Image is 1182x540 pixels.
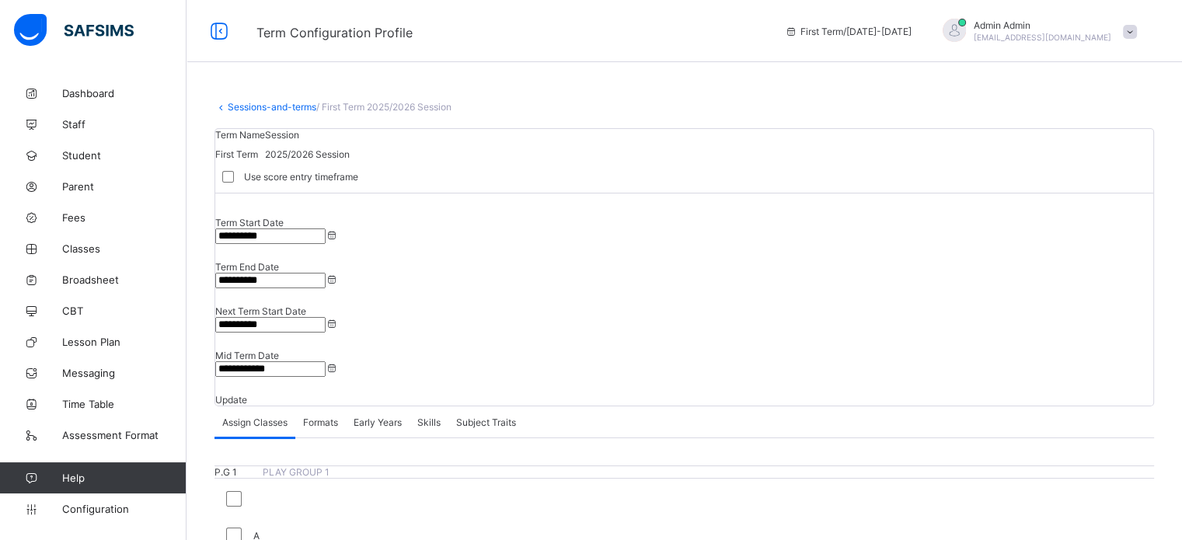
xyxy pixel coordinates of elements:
label: Mid Term Date [215,350,279,361]
span: Dashboard [62,87,187,99]
label: Use score entry timeframe [244,171,358,183]
a: Sessions-and-terms [228,101,316,113]
span: Formats [303,416,338,428]
span: Student [62,149,187,162]
span: Session [265,129,299,141]
span: Term Name [215,129,265,141]
label: Term Start Date [215,217,284,228]
span: Admin Admin [974,19,1111,31]
label: Term End Date [215,261,279,273]
span: Subject Traits [456,416,516,428]
span: Help [62,472,186,484]
span: Assessment Format [62,429,187,441]
span: Lesson Plan [62,336,187,348]
span: Messaging [62,367,187,379]
span: CBT [62,305,187,317]
span: Update [215,394,247,406]
span: Staff [62,118,187,131]
span: Term Configuration Profile [256,25,413,40]
span: Early Years [354,416,402,428]
span: session/term information [785,26,912,37]
label: Next Term Start Date [215,305,306,317]
span: Fees [62,211,187,224]
span: First Term [215,148,258,160]
span: Time Table [62,398,187,410]
span: / First Term 2025/2026 Session [316,101,452,113]
div: AdminAdmin [927,19,1145,44]
span: [EMAIL_ADDRESS][DOMAIN_NAME] [974,33,1111,42]
span: 2025/2026 Session [265,148,350,160]
img: safsims [14,14,134,47]
span: P.G 1 [214,466,239,478]
span: Skills [417,416,441,428]
span: Broadsheet [62,273,187,286]
span: Configuration [62,503,186,515]
span: Classes [62,242,187,255]
span: Assign Classes [222,416,288,428]
span: PLAY GROUP 1 [263,466,329,478]
span: Parent [62,180,187,193]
